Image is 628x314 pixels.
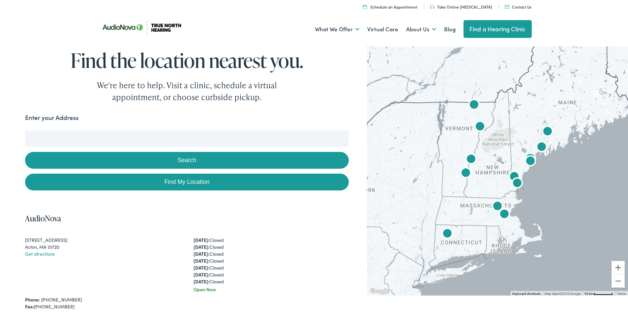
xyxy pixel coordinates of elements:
[612,274,625,288] button: Zoom out
[194,237,349,285] div: Closed Closed Closed Closed Closed Closed Closed
[81,79,292,103] div: We're here to help. Visit a clinic, schedule a virtual appointment, or choose curbside pickup.
[25,303,348,310] div: [PHONE_NUMBER]
[369,287,390,296] a: Open this area in Google Maps (opens a new window)
[194,286,349,293] div: Open Now
[584,292,594,296] span: 50 km
[25,296,40,303] strong: Phone:
[194,271,209,278] strong: [DATE]:
[369,287,390,296] img: Google
[25,174,348,190] a: Find My Location
[512,292,541,296] button: Keyboard shortcuts
[363,5,367,9] img: Icon symbolizing a calendar in color code ffb348
[490,199,505,215] div: AudioNova
[472,119,488,135] div: AudioNova
[505,4,531,10] a: Contact Us
[466,98,482,113] div: AudioNova
[534,140,550,156] div: AudioNova
[41,296,82,303] a: [PHONE_NUMBER]
[194,243,209,250] strong: [DATE]:
[367,17,398,42] a: Virtual Care
[194,237,209,243] strong: [DATE]:
[464,20,532,38] a: Find a Hearing Clinic
[194,257,209,264] strong: [DATE]:
[458,166,474,182] div: AudioNova
[545,292,581,296] span: Map data ©2025 Google
[496,207,512,223] div: AudioNova
[25,213,61,224] a: AudioNova
[439,226,455,242] div: AudioNova
[25,130,348,147] input: Enter your address or zip code
[430,4,492,10] a: Take Online [MEDICAL_DATA]
[505,5,509,9] img: Mail icon in color code ffb348, used for communication purposes
[506,169,522,185] div: AudioNova
[25,243,180,250] div: Acton, MA 01720
[315,17,359,42] a: What We Offer
[463,152,479,168] div: True North Hearing by AudioNova
[509,176,525,192] div: AudioNova
[430,5,434,9] img: Headphones icon in color code ffb348
[25,49,348,71] h1: Find the location nearest you.
[617,292,626,296] a: Terms (opens in new tab)
[612,261,625,274] button: Zoom in
[194,278,209,285] strong: [DATE]:
[523,151,538,167] div: AudioNova
[25,250,55,257] a: Get directions
[25,237,180,243] div: [STREET_ADDRESS]
[583,291,615,296] button: Map Scale: 50 km per 54 pixels
[363,4,417,10] a: Schedule an Appointment
[194,264,209,271] strong: [DATE]:
[25,152,348,169] button: Search
[194,250,209,257] strong: [DATE]:
[25,113,78,123] label: Enter your Address
[406,17,436,42] a: About Us
[444,17,456,42] a: Blog
[25,303,34,310] strong: Fax:
[523,154,538,170] div: AudioNova
[540,124,555,140] div: True North Hearing by AudioNova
